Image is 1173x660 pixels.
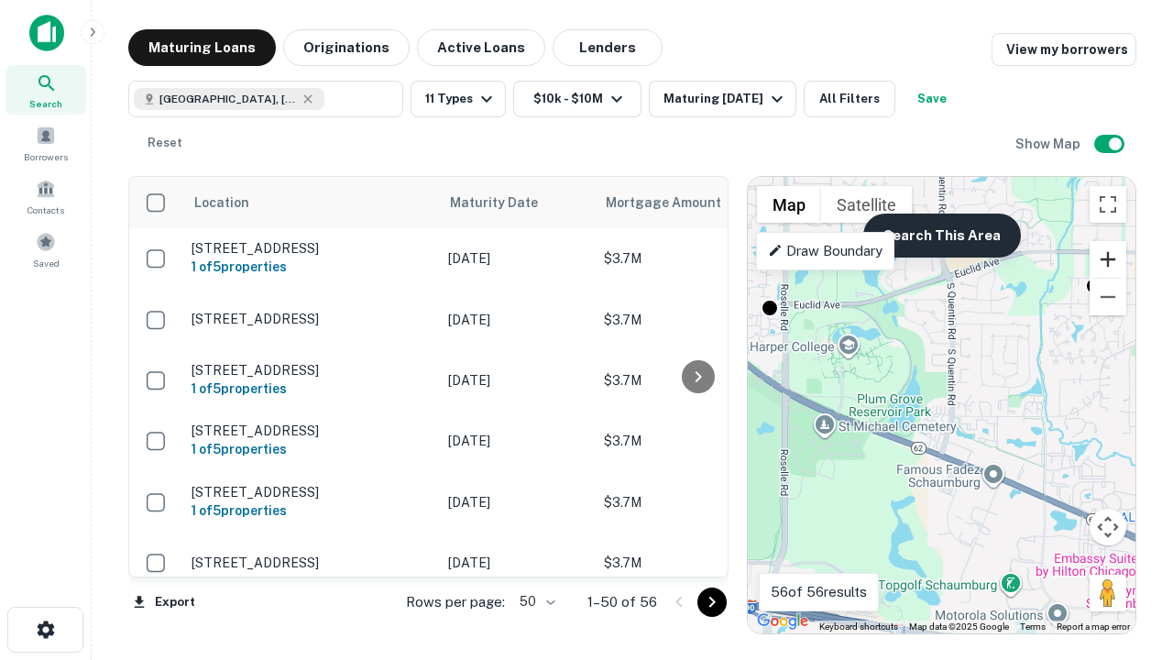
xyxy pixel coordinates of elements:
[863,214,1021,258] button: Search This Area
[29,96,62,111] span: Search
[159,91,297,107] span: [GEOGRAPHIC_DATA], [GEOGRAPHIC_DATA]
[992,33,1136,66] a: View my borrowers
[29,15,64,51] img: capitalize-icon.png
[752,610,813,633] img: Google
[448,370,586,390] p: [DATE]
[587,591,657,613] p: 1–50 of 56
[192,423,430,439] p: [STREET_ADDRESS]
[1057,621,1130,632] a: Report a map error
[27,203,64,217] span: Contacts
[1090,279,1126,315] button: Zoom out
[757,186,821,223] button: Show street map
[903,81,961,117] button: Save your search to get updates of matches that match your search criteria.
[24,149,68,164] span: Borrowers
[595,177,796,228] th: Mortgage Amount
[804,81,895,117] button: All Filters
[5,171,86,221] a: Contacts
[283,29,410,66] button: Originations
[604,492,787,512] p: $3.7M
[604,553,787,573] p: $3.7M
[193,192,249,214] span: Location
[604,431,787,451] p: $3.7M
[768,240,882,262] p: Draw Boundary
[1090,241,1126,278] button: Zoom in
[192,311,430,327] p: [STREET_ADDRESS]
[663,88,788,110] div: Maturing [DATE]
[606,192,745,214] span: Mortgage Amount
[192,484,430,500] p: [STREET_ADDRESS]
[417,29,545,66] button: Active Loans
[1081,455,1173,543] iframe: Chat Widget
[604,310,787,330] p: $3.7M
[604,370,787,390] p: $3.7M
[1020,621,1046,632] a: Terms (opens in new tab)
[192,362,430,379] p: [STREET_ADDRESS]
[819,621,898,633] button: Keyboard shortcuts
[448,492,586,512] p: [DATE]
[448,431,586,451] p: [DATE]
[192,240,430,257] p: [STREET_ADDRESS]
[448,248,586,269] p: [DATE]
[192,379,430,399] h6: 1 of 5 properties
[411,81,506,117] button: 11 Types
[771,581,867,603] p: 56 of 56 results
[182,177,439,228] th: Location
[752,610,813,633] a: Open this area in Google Maps (opens a new window)
[192,439,430,459] h6: 1 of 5 properties
[748,177,1135,633] div: 0 0
[1015,134,1083,154] h6: Show Map
[1090,575,1126,611] button: Drag Pegman onto the map to open Street View
[697,588,727,617] button: Go to next page
[136,125,194,161] button: Reset
[909,621,1009,632] span: Map data ©2025 Google
[192,257,430,277] h6: 1 of 5 properties
[604,248,787,269] p: $3.7M
[33,256,60,270] span: Saved
[448,553,586,573] p: [DATE]
[553,29,663,66] button: Lenders
[649,81,796,117] button: Maturing [DATE]
[5,65,86,115] a: Search
[5,118,86,168] a: Borrowers
[128,588,200,616] button: Export
[1090,186,1126,223] button: Toggle fullscreen view
[821,186,912,223] button: Show satellite imagery
[513,81,641,117] button: $10k - $10M
[448,310,586,330] p: [DATE]
[406,591,505,613] p: Rows per page:
[192,555,430,571] p: [STREET_ADDRESS]
[128,29,276,66] button: Maturing Loans
[192,500,430,521] h6: 1 of 5 properties
[5,225,86,274] a: Saved
[450,192,562,214] span: Maturity Date
[439,177,595,228] th: Maturity Date
[512,588,558,615] div: 50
